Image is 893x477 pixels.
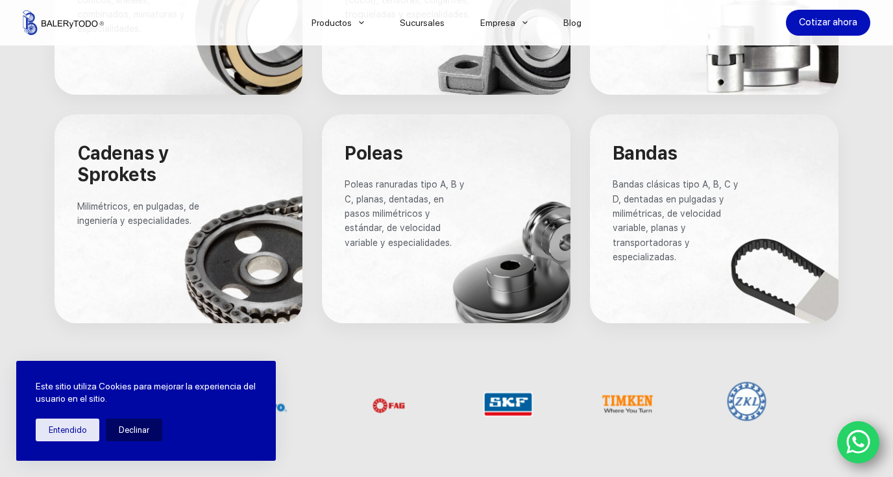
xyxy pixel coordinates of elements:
a: Cotizar ahora [786,10,870,36]
button: Declinar [106,419,162,441]
button: Entendido [36,419,99,441]
a: WhatsApp [837,421,880,464]
span: Milimétricos, en pulgadas, de ingeniería y especialidades. [77,201,202,226]
p: Este sitio utiliza Cookies para mejorar la experiencia del usuario en el sitio. [36,380,256,406]
span: Poleas [345,142,402,164]
span: Poleas ranuradas tipo A, B y C, planas, dentadas, en pasos milimétricos y estándar, de velocidad ... [345,179,467,248]
img: Balerytodo [23,10,104,35]
span: Cadenas y Sprokets [77,142,173,186]
span: Bandas [613,142,678,164]
span: Bandas clásicas tipo A, B, C y D, dentadas en pulgadas y milimétricas, de velocidad variable, pla... [613,179,741,262]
